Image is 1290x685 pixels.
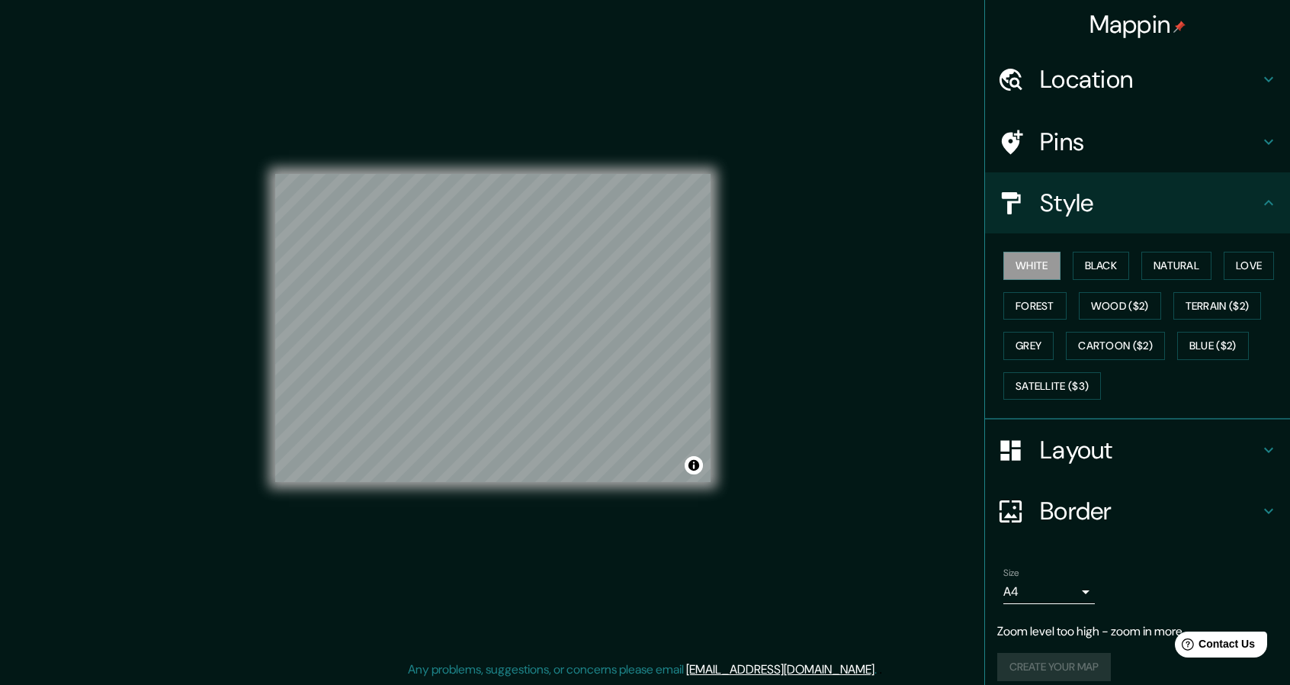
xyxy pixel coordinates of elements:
[1141,252,1211,280] button: Natural
[1003,292,1067,320] button: Forest
[1089,9,1186,40] h4: Mappin
[985,172,1290,233] div: Style
[985,420,1290,481] div: Layout
[1040,127,1260,157] h4: Pins
[985,481,1290,542] div: Border
[997,622,1278,641] p: Zoom level too high - zoom in more
[985,49,1290,110] div: Location
[1079,292,1161,320] button: Wood ($2)
[1003,252,1061,280] button: White
[1177,332,1249,360] button: Blue ($2)
[1173,21,1186,33] img: pin-icon.png
[1040,188,1260,218] h4: Style
[686,661,874,677] a: [EMAIL_ADDRESS][DOMAIN_NAME]
[1040,435,1260,465] h4: Layout
[1073,252,1130,280] button: Black
[1040,64,1260,95] h4: Location
[1154,626,1273,668] iframe: Help widget launcher
[985,111,1290,172] div: Pins
[1003,567,1019,580] label: Size
[1066,332,1165,360] button: Cartoon ($2)
[1003,372,1101,400] button: Satellite ($3)
[1173,292,1262,320] button: Terrain ($2)
[1003,580,1095,604] div: A4
[408,661,877,679] p: Any problems, suggestions, or concerns please email .
[275,174,711,482] canvas: Map
[685,456,703,474] button: Toggle attribution
[1040,496,1260,526] h4: Border
[877,661,879,679] div: .
[1003,332,1054,360] button: Grey
[1224,252,1274,280] button: Love
[879,661,882,679] div: .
